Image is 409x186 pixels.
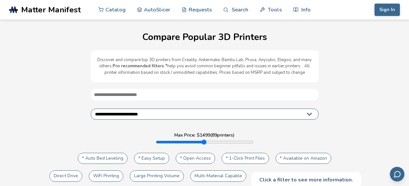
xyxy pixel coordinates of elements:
[89,170,123,181] button: WiFi Printing
[49,170,82,181] button: Direct Drive
[390,167,404,181] button: Send feedback via email
[222,153,269,164] button: * 1-Click Print Files
[21,5,81,14] span: Matter Manifest
[78,153,128,164] button: * Auto Bed Leveling
[113,63,167,69] b: Pro recommended filters *
[375,4,400,16] button: Sign In
[276,153,331,164] button: * Available on Amazon
[130,170,184,181] button: Large Printing Volume
[190,170,246,181] button: Multi-Material Capable
[176,153,215,164] button: * Open Access
[97,57,312,76] p: Discover and compare top 3D printers from Creality, Ankermake, Bambu Lab, Prusa, Anycubic, Elegoo...
[7,32,402,42] h1: Compare Popular 3D Printers
[174,133,235,138] label: Max Price: $ 1499 ( 89 printers)
[134,153,169,164] button: * Easy Setup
